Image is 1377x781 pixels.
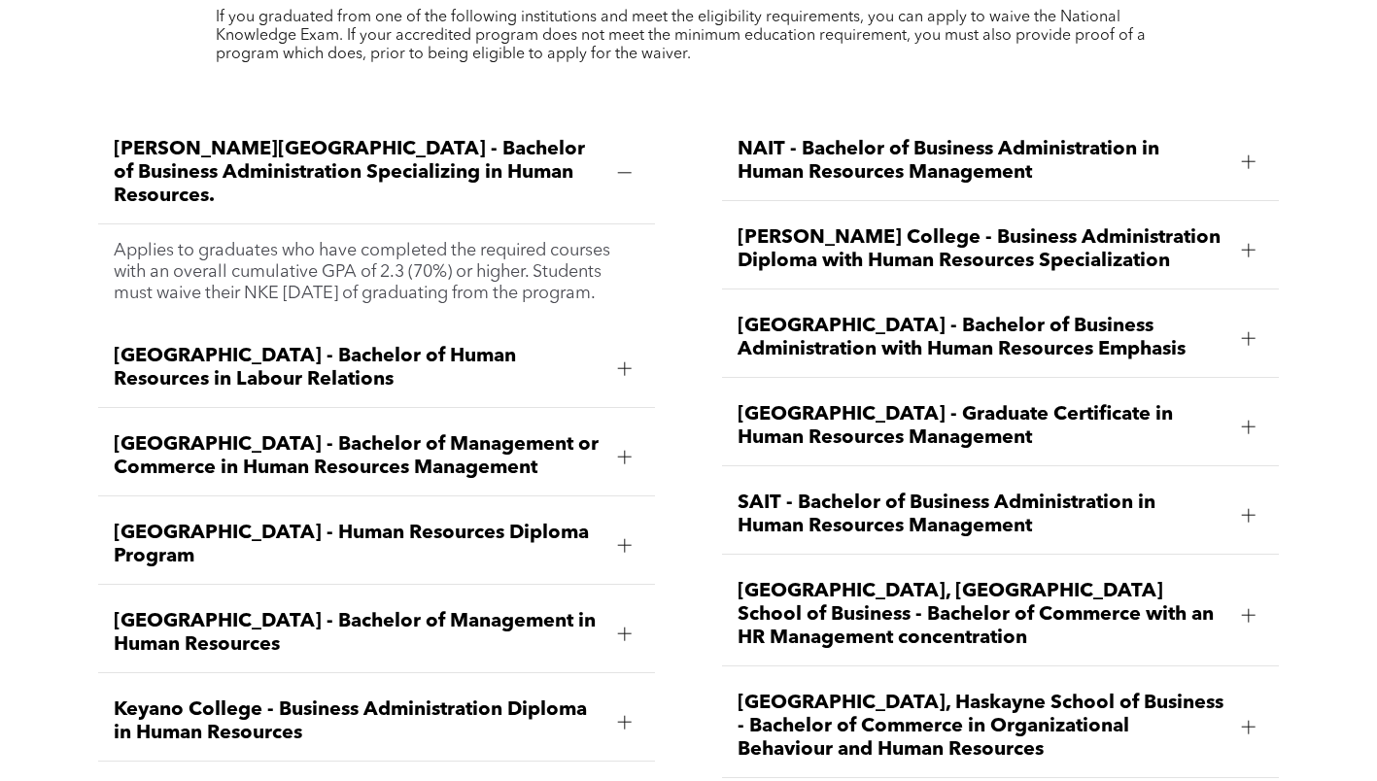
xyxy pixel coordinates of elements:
[738,226,1226,273] span: [PERSON_NAME] College - Business Administration Diploma with Human Resources Specialization
[738,580,1226,650] span: [GEOGRAPHIC_DATA], [GEOGRAPHIC_DATA] School of Business - Bachelor of Commerce with an HR Managem...
[216,10,1146,62] span: If you graduated from one of the following institutions and meet the eligibility requirements, yo...
[114,698,602,745] span: Keyano College - Business Administration Diploma in Human Resources
[738,403,1226,450] span: [GEOGRAPHIC_DATA] - Graduate Certificate in Human Resources Management
[114,433,602,480] span: [GEOGRAPHIC_DATA] - Bachelor of Management or Commerce in Human Resources Management
[738,692,1226,762] span: [GEOGRAPHIC_DATA], Haskayne School of Business - Bachelor of Commerce in Organizational Behaviour...
[114,240,639,304] p: Applies to graduates who have completed the required courses with an overall cumulative GPA of 2....
[114,345,602,391] span: [GEOGRAPHIC_DATA] - Bachelor of Human Resources in Labour Relations
[114,610,602,657] span: [GEOGRAPHIC_DATA] - Bachelor of Management in Human Resources
[738,492,1226,538] span: SAIT - Bachelor of Business Administration in Human Resources Management
[738,138,1226,185] span: NAIT - Bachelor of Business Administration in Human Resources Management
[738,315,1226,361] span: [GEOGRAPHIC_DATA] - Bachelor of Business Administration with Human Resources Emphasis
[114,522,602,568] span: [GEOGRAPHIC_DATA] - Human Resources Diploma Program
[114,138,602,208] span: [PERSON_NAME][GEOGRAPHIC_DATA] - Bachelor of Business Administration Specializing in Human Resour...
